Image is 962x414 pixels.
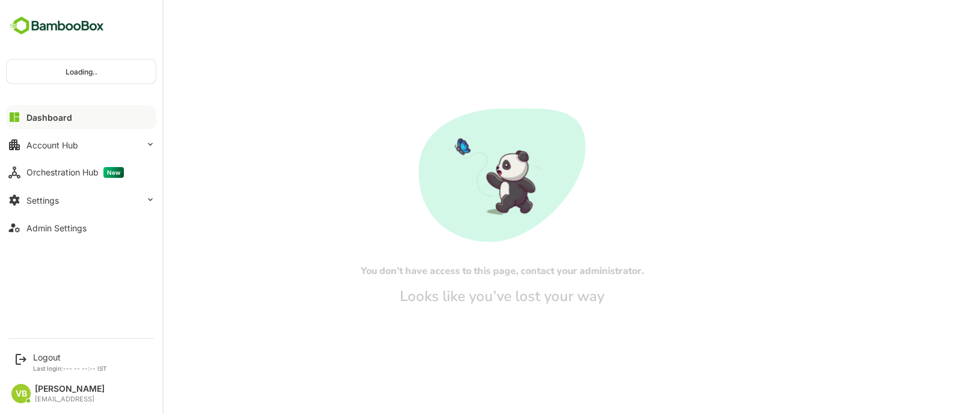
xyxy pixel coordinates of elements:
[340,287,580,306] h5: Looks like you’ve lost your way
[6,14,108,37] img: BambooboxFullLogoMark.5f36c76dfaba33ec1ec1367b70bb1252.svg
[26,140,78,150] div: Account Hub
[35,395,105,403] div: [EMAIL_ADDRESS]
[33,352,107,362] div: Logout
[6,160,156,184] button: Orchestration HubNew
[6,105,156,129] button: Dashboard
[103,167,124,178] span: New
[6,133,156,157] button: Account Hub
[26,112,72,123] div: Dashboard
[11,384,31,403] div: VB
[35,384,105,394] div: [PERSON_NAME]
[7,59,156,84] div: Loading..
[6,188,156,212] button: Settings
[376,108,544,242] img: No-Access
[33,365,107,372] p: Last login: --- -- --:-- IST
[26,195,59,205] div: Settings
[26,167,124,178] div: Orchestration Hub
[6,216,156,240] button: Admin Settings
[319,260,602,282] h6: You don’t have access to this page, contact your administrator.
[26,223,87,233] div: Admin Settings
